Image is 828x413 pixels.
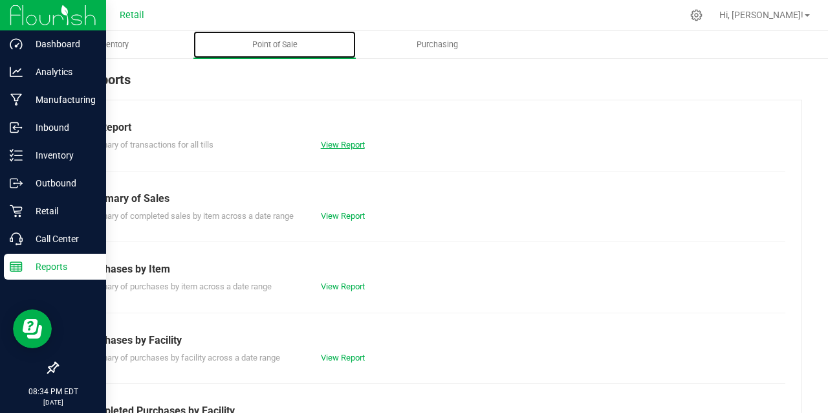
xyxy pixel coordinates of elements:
p: 08:34 PM EDT [6,386,100,397]
inline-svg: Dashboard [10,38,23,50]
span: Summary of transactions for all tills [83,140,213,150]
p: Retail [23,203,100,219]
a: View Report [321,140,365,150]
a: Purchasing [356,31,518,58]
div: Till Report [83,120,776,135]
inline-svg: Outbound [10,177,23,190]
p: Reports [23,259,100,274]
div: POS Reports [57,70,802,100]
inline-svg: Call Center [10,232,23,245]
span: Summary of purchases by facility across a date range [83,353,280,363]
p: Dashboard [23,36,100,52]
a: View Report [321,211,365,221]
inline-svg: Reports [10,260,23,273]
div: Purchases by Item [83,262,776,277]
inline-svg: Inventory [10,149,23,162]
p: Analytics [23,64,100,80]
inline-svg: Manufacturing [10,93,23,106]
span: Point of Sale [235,39,315,50]
div: Purchases by Facility [83,333,776,348]
a: View Report [321,353,365,363]
a: View Report [321,282,365,291]
p: Call Center [23,231,100,247]
inline-svg: Analytics [10,65,23,78]
div: Summary of Sales [83,191,776,206]
div: Manage settings [688,9,704,21]
span: Summary of purchases by item across a date range [83,282,272,291]
span: Hi, [PERSON_NAME]! [719,10,803,20]
inline-svg: Retail [10,205,23,218]
p: Inbound [23,120,100,135]
a: Point of Sale [193,31,356,58]
inline-svg: Inbound [10,121,23,134]
span: Retail [120,10,144,21]
span: Summary of completed sales by item across a date range [83,211,294,221]
p: Inventory [23,148,100,163]
span: Purchasing [399,39,475,50]
a: Inventory [31,31,193,58]
iframe: Resource center [13,309,52,348]
span: Inventory [78,39,146,50]
p: [DATE] [6,397,100,407]
p: Manufacturing [23,92,100,107]
p: Outbound [23,175,100,191]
